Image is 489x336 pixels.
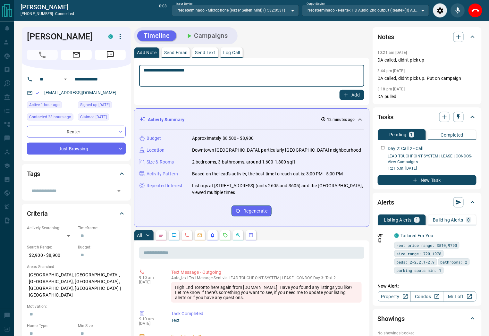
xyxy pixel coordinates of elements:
[394,233,399,238] div: condos.ca
[307,2,325,6] label: Output Device
[171,276,362,280] p: Text Message Sent via LEAD TOUCHPOINT SYSTEM | LEASE | CONDOS Day 3: Text 2
[147,159,174,165] p: Size & Rooms
[192,147,361,154] p: Downtown [GEOGRAPHIC_DATA], particularly [GEOGRAPHIC_DATA] neighbourhood
[27,126,126,138] div: Renter
[397,259,435,265] span: beds: 2-2,2.1-2.9
[192,135,254,142] p: Approximately $8,500 - $8,900
[378,283,476,290] p: New Alert:
[78,323,126,329] p: Min Size:
[147,171,178,177] p: Activity Pattern
[179,30,234,41] button: Campaigns
[147,182,182,189] p: Repeated Interest
[139,280,162,284] p: [DATE]
[389,132,407,137] p: Pending
[468,3,483,18] div: End Call
[61,50,92,60] span: Email
[27,208,48,219] h2: Criteria
[192,171,343,177] p: Based on the lead's activity, the best time to reach out is: 3:00 PM - 5:00 PM
[197,233,202,238] svg: Emails
[433,218,463,222] p: Building Alerts
[184,233,190,238] svg: Calls
[44,90,117,95] a: [EMAIL_ADDRESS][DOMAIN_NAME]
[27,166,126,181] div: Tags
[27,113,75,122] div: Sun Sep 14 2025
[327,117,355,122] p: 12 minutes ago
[443,291,476,302] a: Mr.Loft
[397,250,442,257] span: size range: 720,1978
[78,244,126,250] p: Budget:
[159,3,167,18] p: 0:08
[27,264,126,270] p: Areas Searched:
[27,244,75,250] p: Search Range:
[171,282,362,303] div: High End Toronto here again from [DOMAIN_NAME]. Have you found any listings you like? Let me know...
[148,116,184,123] p: Activity Summary
[27,143,126,155] div: Just Browsing
[171,317,362,324] p: Text
[171,276,188,280] span: auto_text
[29,114,71,120] span: Contacted 23 hours ago
[378,197,394,207] h2: Alerts
[378,314,405,324] h2: Showings
[27,323,75,329] p: Home Type:
[27,31,99,42] h1: [PERSON_NAME]
[236,233,241,238] svg: Opportunities
[249,233,254,238] svg: Agent Actions
[378,109,476,125] div: Tasks
[410,291,443,302] a: Condos
[114,187,123,196] button: Open
[378,93,476,100] p: DA pulled
[171,310,362,317] p: Task Completed
[171,269,362,276] p: Text Message - Outgoing
[433,3,447,18] div: Audio Settings
[378,69,405,73] p: 3:44 pm [DATE]
[21,11,74,17] p: [PHONE_NUMBER] -
[378,238,382,243] svg: Push Notification Only
[80,102,110,108] span: Signed up [DATE]
[172,5,299,16] div: Predeterminado - Microphone (Razer Seiren Mini) (1532:0531)
[378,32,394,42] h2: Notes
[378,50,407,55] p: 10:21 am [DATE]
[451,3,465,18] div: Mute
[27,225,75,231] p: Actively Searching:
[192,182,364,196] p: Listings at [STREET_ADDRESS] (units 2605 and 3605) and the [GEOGRAPHIC_DATA], viewed multiple times
[147,135,161,142] p: Budget
[223,233,228,238] svg: Requests
[388,154,473,164] a: LEAD TOUCHPOINT SYSTEM | LEASE | CONDOS- View Campaigns
[410,132,413,137] p: 1
[388,165,476,171] p: 1:21 p.m. [DATE]
[78,225,126,231] p: Timeframe:
[35,91,40,95] svg: Email Valid
[441,133,464,137] p: Completed
[378,29,476,45] div: Notes
[137,30,176,41] button: Timeline
[27,206,126,221] div: Criteria
[27,250,75,261] p: $2,900 - $8,900
[378,232,391,238] p: Off
[232,206,272,216] button: Regenerate
[340,90,364,100] button: Add
[139,317,162,321] p: 9:10 am
[397,242,457,248] span: rent price range: 3510,9790
[176,2,193,6] label: Input Device
[55,12,74,16] span: connected
[27,50,58,60] span: Call
[416,218,418,222] p: 1
[378,57,476,63] p: DA called, didn't pick up
[159,233,164,238] svg: Notes
[27,101,75,110] div: Mon Sep 15 2025
[397,267,442,273] span: parking spots min: 1
[210,233,215,238] svg: Listing Alerts
[441,259,468,265] span: bathrooms: 2
[27,169,40,179] h2: Tags
[147,147,164,154] p: Location
[29,102,60,108] span: Active 1 hour ago
[139,114,364,126] div: Activity Summary12 minutes ago
[378,75,476,82] p: DA called, didn't pick up. Put on campaign
[21,3,74,11] a: [PERSON_NAME]
[378,195,476,210] div: Alerts
[378,311,476,326] div: Showings
[80,114,107,120] span: Claimed [DATE]
[192,159,295,165] p: 2 bedrooms, 3 bathrooms, around 1,600-1,800 sqft
[195,50,215,55] p: Send Text
[137,50,156,55] p: Add Note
